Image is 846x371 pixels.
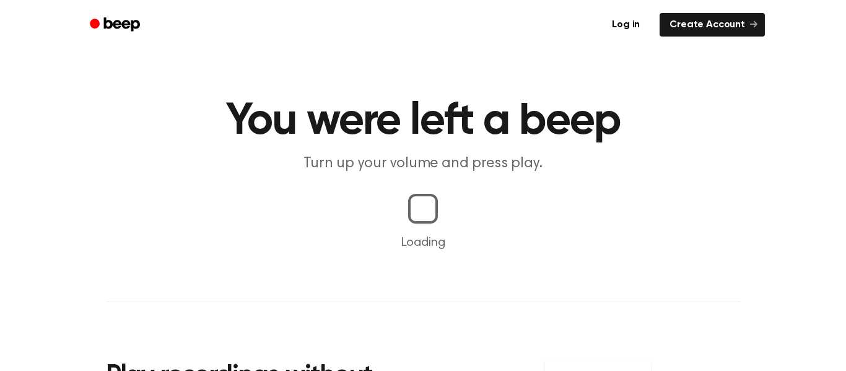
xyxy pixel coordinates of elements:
[81,13,151,37] a: Beep
[660,13,765,37] a: Create Account
[185,154,661,174] p: Turn up your volume and press play.
[600,11,652,39] a: Log in
[106,99,740,144] h1: You were left a beep
[15,234,831,252] p: Loading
